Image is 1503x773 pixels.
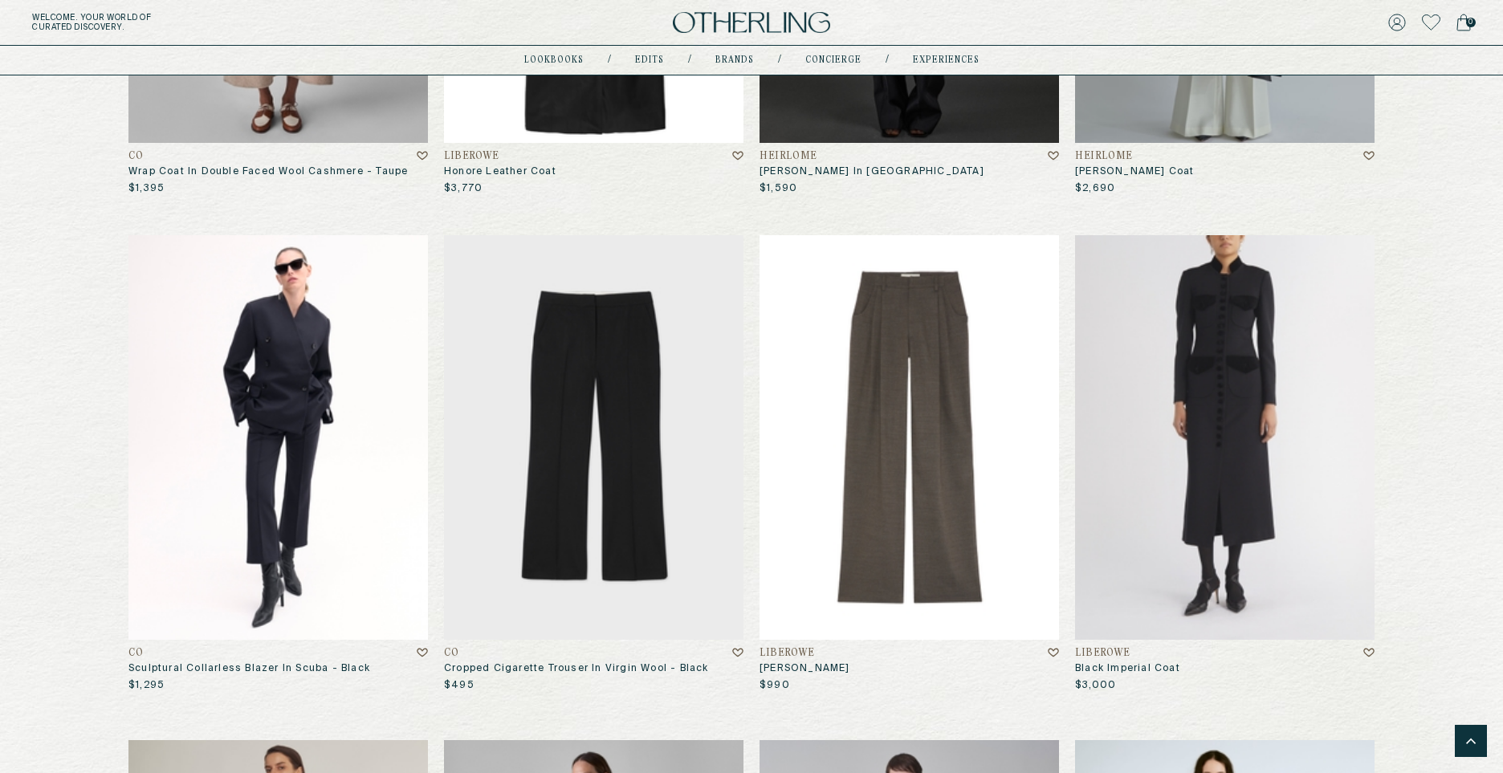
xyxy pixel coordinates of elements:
[128,648,143,659] h4: CO
[608,54,611,67] div: /
[128,679,165,692] p: $1,295
[886,54,889,67] div: /
[688,54,691,67] div: /
[1075,182,1115,195] p: $2,690
[128,662,428,675] h3: Sculptural Collarless Blazer In Scuba - Black
[673,12,830,34] img: logo
[1456,11,1471,34] a: 0
[760,151,817,162] h4: Heirlome
[760,235,1059,640] img: MOCHA ANNIE TROUSERS
[1075,151,1133,162] h4: Heirlome
[805,56,861,64] a: concierge
[444,648,458,659] h4: CO
[760,235,1059,692] a: MOCHA ANNIE TROUSERSLIBEROWE[PERSON_NAME]$990
[128,165,428,178] h3: Wrap Coat In Double Faced Wool Cashmere - Taupe
[128,235,428,692] a: Sculptural Collarless Blazer in Scuba - BlackCOSculptural Collarless Blazer In Scuba - Black$1,295
[778,54,781,67] div: /
[1075,235,1375,640] img: BLACK IMPERIAL COAT
[760,165,1059,178] h3: [PERSON_NAME] In [GEOGRAPHIC_DATA]
[524,56,584,64] a: lookbooks
[760,679,790,692] p: $990
[913,56,980,64] a: experiences
[635,56,664,64] a: Edits
[444,182,483,195] p: $3,770
[1075,648,1130,659] h4: LIBEROWE
[715,56,754,64] a: Brands
[1466,18,1476,27] span: 0
[760,648,815,659] h4: LIBEROWE
[128,151,143,162] h4: CO
[444,662,743,675] h3: Cropped Cigarette Trouser In Virgin Wool - Black
[444,235,743,692] a: Cropped Cigarette Trouser in Virgin Wool - BlackCOCropped Cigarette Trouser In Virgin Wool - Blac...
[1075,235,1375,692] a: BLACK IMPERIAL COATLIBEROWEBlack Imperial Coat$3,000
[1075,679,1116,692] p: $3,000
[444,679,475,692] p: $495
[1075,165,1375,178] h3: [PERSON_NAME] Coat
[1075,662,1375,675] h3: Black Imperial Coat
[444,151,499,162] h4: LIBEROWE
[32,13,464,32] h5: Welcome . Your world of curated discovery.
[444,235,743,640] img: Cropped Cigarette Trouser in Virgin Wool - Black
[760,182,797,195] p: $1,590
[444,165,743,178] h3: Honore Leather Coat
[128,235,428,640] img: Sculptural Collarless Blazer in Scuba - Black
[760,662,1059,675] h3: [PERSON_NAME]
[128,182,165,195] p: $1,395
